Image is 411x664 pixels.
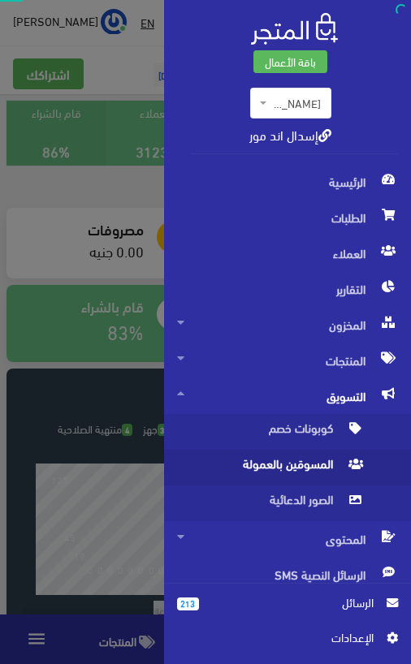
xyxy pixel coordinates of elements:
span: العملاء [177,235,398,271]
a: الصور الدعائية [164,485,411,521]
a: 213 الرسائل [177,593,398,628]
a: الرسائل النصية SMS [164,557,411,593]
span: المسوقين بالعمولة [177,450,366,485]
a: الطلبات [164,200,411,235]
a: باقة الأعمال [253,50,327,73]
a: المحتوى [164,521,411,557]
iframe: Drift Widget Chat Controller [19,553,81,614]
a: اﻹعدادات [177,628,398,654]
a: التقارير [164,271,411,307]
span: esdalandmore - مصر - اسدال اند مور [250,88,331,119]
img: . [251,13,338,45]
span: التقارير [177,271,398,307]
a: الرئيسية [164,164,411,200]
a: كوبونات خصم [164,414,411,450]
span: كوبونات خصم [177,414,366,450]
span: الرسائل النصية SMS [177,557,398,593]
a: العملاء [164,235,411,271]
span: esdalandmore - مصر - اسدال اند مور [270,95,321,111]
a: إسدال اند مور [249,123,331,146]
span: المخزون [177,307,398,343]
span: الرئيسية [177,164,398,200]
span: التسويق [177,378,398,414]
span: الطلبات [177,200,398,235]
span: المنتجات [177,343,398,378]
span: الصور الدعائية [177,485,366,521]
span: الرسائل [212,593,374,611]
a: المخزون [164,307,411,343]
span: اﻹعدادات [190,628,374,646]
span: المحتوى [177,521,398,557]
a: المنتجات [164,343,411,378]
span: 213 [177,597,199,610]
a: المسوقين بالعمولة [164,450,411,485]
